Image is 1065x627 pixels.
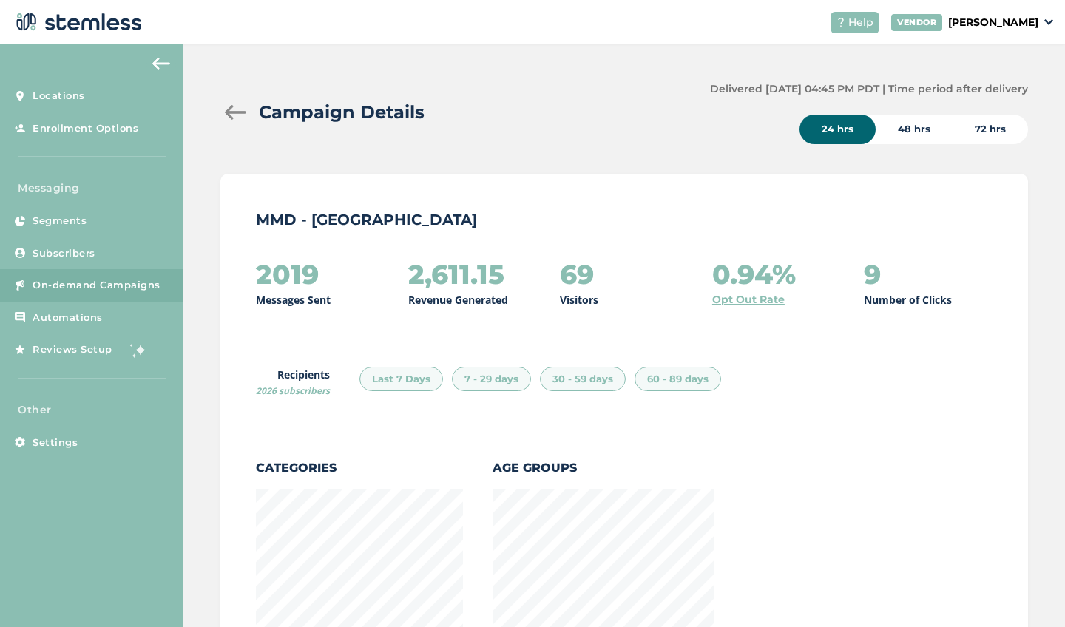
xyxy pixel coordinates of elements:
[33,214,87,228] span: Segments
[560,260,594,289] h2: 69
[33,89,85,104] span: Locations
[408,292,508,308] p: Revenue Generated
[152,58,170,70] img: icon-arrow-back-accent-c549486e.svg
[452,367,531,392] div: 7 - 29 days
[256,459,463,477] label: Categories
[864,260,881,289] h2: 9
[836,18,845,27] img: icon-help-white-03924b79.svg
[991,556,1065,627] iframe: Chat Widget
[712,292,785,308] a: Opt Out Rate
[710,81,1028,97] label: Delivered [DATE] 04:45 PM PDT | Time period after delivery
[33,121,138,136] span: Enrollment Options
[560,292,598,308] p: Visitors
[1044,19,1053,25] img: icon_down-arrow-small-66adaf34.svg
[864,292,952,308] p: Number of Clicks
[33,278,160,293] span: On-demand Campaigns
[876,115,953,144] div: 48 hrs
[635,367,721,392] div: 60 - 89 days
[124,335,153,365] img: glitter-stars-b7820f95.gif
[33,311,103,325] span: Automations
[33,435,78,450] span: Settings
[33,246,95,261] span: Subscribers
[256,260,319,289] h2: 2019
[259,99,425,126] h2: Campaign Details
[540,367,626,392] div: 30 - 59 days
[891,14,942,31] div: VENDOR
[848,15,873,30] span: Help
[712,260,796,289] h2: 0.94%
[12,7,142,37] img: logo-dark-0685b13c.svg
[33,342,112,357] span: Reviews Setup
[256,209,993,230] p: MMD - [GEOGRAPHIC_DATA]
[256,367,330,398] label: Recipients
[953,115,1028,144] div: 72 hrs
[948,15,1038,30] p: [PERSON_NAME]
[799,115,876,144] div: 24 hrs
[493,459,714,477] label: Age Groups
[256,384,330,397] span: 2026 subscribers
[359,367,443,392] div: Last 7 Days
[408,260,504,289] h2: 2,611.15
[256,292,331,308] p: Messages Sent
